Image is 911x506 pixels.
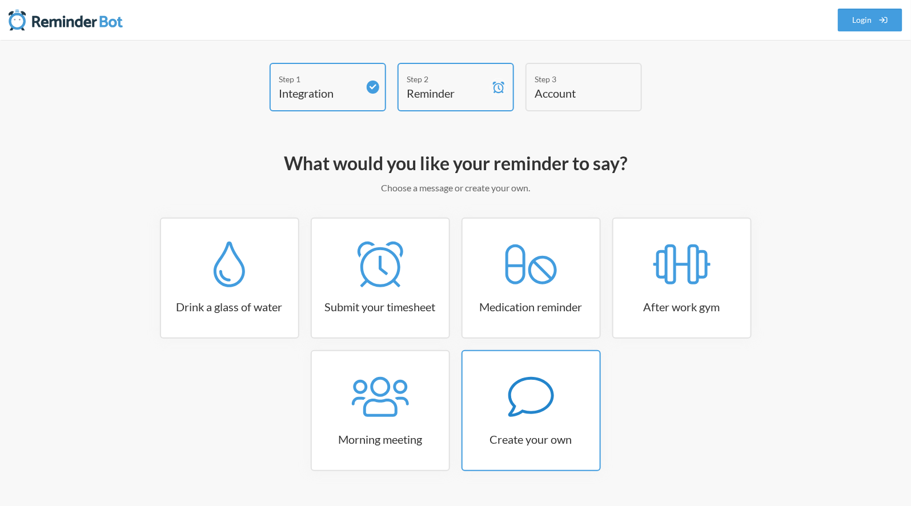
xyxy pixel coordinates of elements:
[125,181,787,195] p: Choose a message or create your own.
[535,73,615,85] div: Step 3
[161,299,298,315] h3: Drink a glass of water
[463,299,600,315] h3: Medication reminder
[279,73,359,85] div: Step 1
[838,9,903,31] a: Login
[312,431,449,447] h3: Morning meeting
[463,431,600,447] h3: Create your own
[279,85,359,101] h4: Integration
[407,73,487,85] div: Step 2
[312,299,449,315] h3: Submit your timesheet
[535,85,615,101] h4: Account
[613,299,751,315] h3: After work gym
[125,151,787,175] h2: What would you like your reminder to say?
[9,9,123,31] img: Reminder Bot
[407,85,487,101] h4: Reminder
